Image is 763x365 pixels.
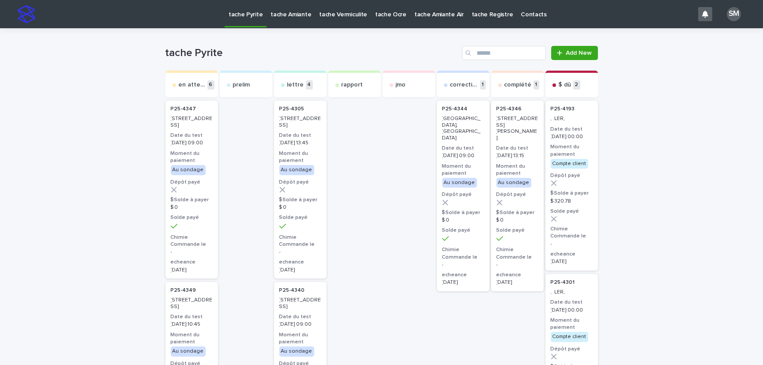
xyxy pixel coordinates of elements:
h3: echeance [279,259,321,266]
p: 4 [306,80,313,90]
p: $ dû [559,81,571,89]
p: [STREET_ADDRESS][PERSON_NAME] [496,116,538,141]
p: [DATE] [496,279,538,286]
h3: Dépôt payé [279,179,321,186]
h3: Moment du paiement [496,163,538,177]
h3: Date du test [279,132,321,139]
h3: echeance [551,251,593,258]
p: [DATE] 00:00 [551,134,593,140]
h3: Chimie Commande le [171,234,213,248]
h3: $Solde à payer [279,196,321,203]
h3: Date du test [551,299,593,306]
h3: Dépôt payé [551,172,593,179]
p: [DATE] 13:15 [496,153,538,159]
p: P25-4347 [171,106,196,112]
p: $ 320.78 [551,198,593,204]
p: [GEOGRAPHIC_DATA], [GEOGRAPHIC_DATA] [442,116,484,141]
p: [STREET_ADDRESS] [279,297,321,310]
div: Au sondage [442,178,477,188]
div: Au sondage [171,165,206,175]
p: $ 0 [496,217,538,223]
h3: Chimie Commande le [442,246,484,260]
p: lettre [287,81,304,89]
h3: Solde payé [279,214,321,221]
h3: Moment du paiement [279,150,321,164]
p: P25-4344 [442,106,468,112]
p: - [279,249,321,255]
a: P25-4305 [STREET_ADDRESS]Date du test[DATE] 13:45Moment du paiementAu sondageDépôt payé$Solde à p... [274,101,327,278]
p: rapport [342,81,363,89]
h3: echeance [442,271,484,278]
div: Au sondage [279,346,314,356]
a: Add New [551,46,598,60]
h3: Dépôt payé [442,191,484,198]
h3: Moment du paiement [171,150,213,164]
p: [DATE] 10:45 [171,321,213,327]
span: Add New [566,50,592,56]
p: P25-4305 [279,106,304,112]
p: [DATE] [442,279,484,286]
h3: $Solde à payer [171,196,213,203]
h3: Solde payé [496,227,538,234]
h3: Solde payé [551,208,593,215]
h3: Moment du paiement [551,317,593,331]
p: en attente [179,81,206,89]
p: [DATE] 09:00 [171,140,213,146]
p: [STREET_ADDRESS] [171,297,213,310]
p: correction exp [450,81,478,89]
p: , LER, [551,289,593,295]
h3: Chimie Commande le [279,234,321,248]
h3: Date du test [442,145,484,152]
p: - [496,262,538,268]
h3: Solde payé [442,227,484,234]
p: P25-4193 [551,106,575,112]
h3: Moment du paiement [442,163,484,177]
p: [DATE] [551,259,593,265]
div: P25-4346 [STREET_ADDRESS][PERSON_NAME]Date du test[DATE] 13:15Moment du paiementAu sondageDépôt p... [491,101,544,291]
p: jmo [396,81,406,89]
div: Au sondage [171,346,206,356]
p: - [442,262,484,268]
h3: Dépôt payé [171,179,213,186]
input: Search [462,46,546,60]
h3: $Solde à payer [442,209,484,216]
p: [STREET_ADDRESS] [279,116,321,128]
h1: tache Pyrite [165,47,459,60]
p: 6 [207,80,214,90]
h3: Date du test [171,313,213,320]
h3: Dépôt payé [496,191,538,198]
p: 1 [534,80,539,90]
a: P25-4347 [STREET_ADDRESS]Date du test[DATE] 09:00Moment du paiementAu sondageDépôt payé$Solde à p... [165,101,218,278]
p: - [171,249,213,255]
h3: Date du test [171,132,213,139]
p: 1 [480,80,486,90]
p: [DATE] [279,267,321,273]
img: stacker-logo-s-only.png [18,5,35,23]
p: [STREET_ADDRESS] [171,116,213,128]
div: Au sondage [279,165,314,175]
h3: Chimie Commande le [551,226,593,240]
p: P25-4340 [279,287,305,294]
div: Au sondage [496,178,531,188]
div: SM [727,7,741,21]
h3: echeance [496,271,538,278]
h3: Date du test [279,313,321,320]
div: P25-4193 , LER,Date du test[DATE] 00:00Moment du paiementCompte clientDépôt payé$Solde à payer$ 3... [545,101,598,271]
h3: Chimie Commande le [496,246,538,260]
h3: Moment du paiement [551,143,593,158]
p: $ 0 [279,204,321,211]
h3: $Solde à payer [496,209,538,216]
p: $ 0 [171,204,213,211]
p: $ 0 [442,217,484,223]
p: [DATE] 00:00 [551,307,593,313]
h3: Date du test [496,145,538,152]
p: prelim [233,81,250,89]
h3: Solde payé [171,214,213,221]
p: [DATE] 09:00 [442,153,484,159]
p: [DATE] 09:00 [279,321,321,327]
h3: Moment du paiement [279,331,321,346]
div: Compte client [551,332,588,342]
